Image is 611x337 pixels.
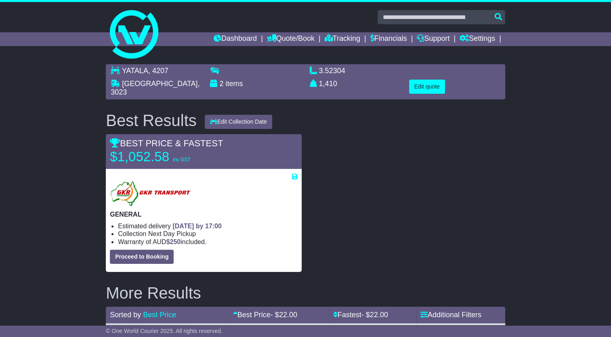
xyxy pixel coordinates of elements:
[325,32,360,46] a: Tracking
[118,230,297,238] li: Collection
[106,284,505,302] h2: More Results
[333,311,388,319] a: Fastest- $22.00
[110,149,211,165] p: $1,052.58
[110,211,297,218] p: GENERAL
[420,311,481,319] a: Additional Filters
[122,67,148,75] span: YATALA
[110,250,174,264] button: Proceed to Booking
[110,311,141,319] span: Sorted by
[214,32,257,46] a: Dashboard
[219,80,223,88] span: 2
[319,80,337,88] span: 1,410
[118,222,297,230] li: Estimated delivery
[233,311,297,319] a: Best Price- $22.00
[205,115,272,129] button: Edit Collection Date
[319,67,345,75] span: 3.52304
[417,32,449,46] a: Support
[166,238,181,245] span: $
[173,157,190,162] span: inc GST
[143,311,176,319] a: Best Price
[106,328,223,334] span: © One World Courier 2025. All rights reserved.
[118,238,297,246] li: Warranty of AUD included.
[361,311,388,319] span: - $
[172,223,222,230] span: [DATE] by 17:00
[271,311,297,319] span: - $
[148,67,168,75] span: , 4207
[102,112,201,129] div: Best Results
[225,80,243,88] span: items
[170,238,181,245] span: 250
[122,80,197,88] span: [GEOGRAPHIC_DATA]
[279,311,297,319] span: 22.00
[370,311,388,319] span: 22.00
[370,32,407,46] a: Financials
[110,181,192,206] img: GKR: GENERAL
[409,80,445,94] button: Edit quote
[148,230,196,237] span: Next Day Pickup
[460,32,495,46] a: Settings
[110,138,223,148] span: BEST PRICE & FASTEST
[111,80,199,97] span: , 3023
[267,32,315,46] a: Quote/Book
